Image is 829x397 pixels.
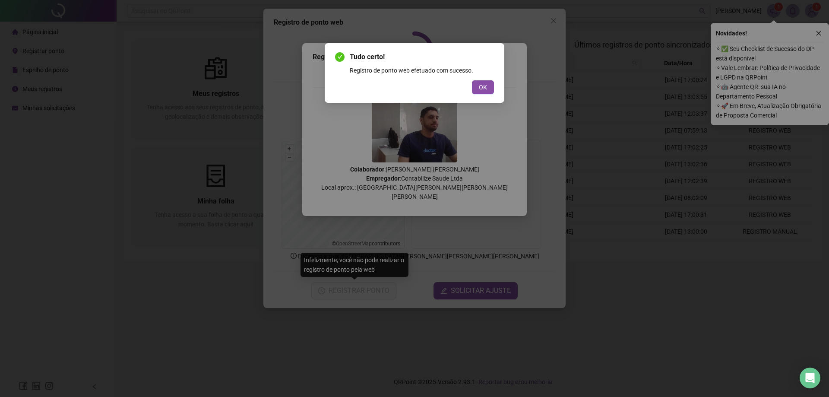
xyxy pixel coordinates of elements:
[479,83,487,92] span: OK
[800,368,820,388] div: Open Intercom Messenger
[335,52,345,62] span: check-circle
[350,66,494,75] div: Registro de ponto web efetuado com sucesso.
[350,52,494,62] span: Tudo certo!
[472,80,494,94] button: OK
